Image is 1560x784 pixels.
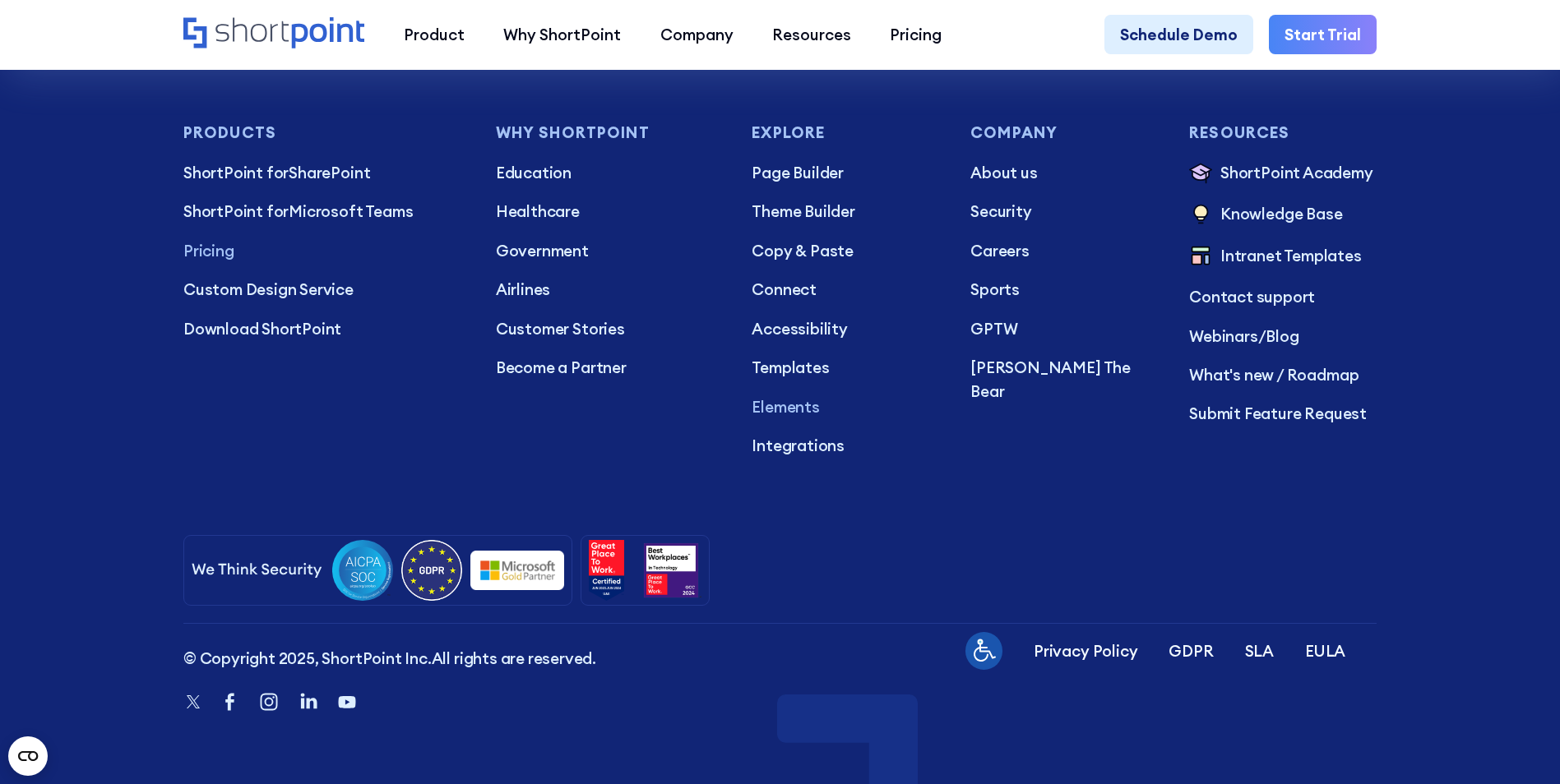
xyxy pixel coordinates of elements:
[641,15,752,53] a: Company
[183,201,289,221] span: ShortPoint for
[970,356,1158,403] a: [PERSON_NAME] The Bear
[970,278,1158,301] a: Sports
[1169,639,1213,662] p: GDPR
[970,317,1158,340] a: GPTW
[1104,15,1253,53] a: Schedule Demo
[384,15,484,53] a: Product
[1034,639,1137,662] a: Privacy Policy
[1189,363,1377,386] a: What's new / Roadmap
[752,356,939,379] a: Templates
[183,124,465,141] h3: Products
[1189,161,1377,187] a: ShortPoint Academy
[1189,402,1377,425] a: Submit Feature Request
[496,161,721,184] a: Education
[772,23,851,46] div: Resources
[752,200,939,223] a: Theme Builder
[1220,202,1342,228] p: Knowledge Base
[297,690,320,716] a: Linkedin
[1245,639,1274,662] a: SLA
[660,23,734,46] div: Company
[752,124,939,141] h3: Explore
[1189,285,1377,308] a: Contact support
[183,17,365,51] a: Home
[752,395,939,418] a: Elements
[496,124,721,141] h3: Why Shortpoint
[183,161,465,184] a: ShortPoint forSharePoint
[1220,161,1373,187] p: ShortPoint Academy
[183,692,203,714] a: Twitter
[1189,326,1257,346] a: Webinars
[503,23,621,46] div: Why ShortPoint
[1189,124,1377,141] h3: Resources
[183,200,465,223] p: Microsoft Teams
[1269,15,1377,53] a: Start Trial
[183,648,432,668] span: © Copyright 2025, ShortPoint Inc.
[183,647,596,670] p: All rights are reserved.
[183,161,465,184] p: SharePoint
[1189,325,1377,348] p: /
[496,356,721,379] a: Become a Partner
[336,690,359,716] a: Youtube
[496,278,721,301] a: Airlines
[871,15,961,53] a: Pricing
[970,124,1158,141] h3: Company
[970,239,1158,262] a: Careers
[183,239,465,262] a: Pricing
[752,434,939,457] a: Integrations
[752,15,870,53] a: Resources
[1264,593,1560,784] iframe: Chat Widget
[8,736,48,776] button: Open CMP widget
[970,200,1158,223] a: Security
[890,23,942,46] div: Pricing
[219,690,242,716] a: Facebook
[484,15,641,53] a: Why ShortPoint
[257,690,280,716] a: Instagram
[752,278,939,301] a: Connect
[970,161,1158,184] a: About us
[752,239,939,262] a: Copy & Paste
[1189,244,1377,270] a: Intranet Templates
[752,317,939,340] a: Accessibility
[183,317,465,340] a: Download ShortPoint
[1266,326,1298,346] a: Blog
[752,161,939,184] a: Page Builder
[496,200,721,223] a: Healthcare
[496,317,721,340] a: Customer Stories
[1189,202,1377,228] a: Knowledge Base
[183,200,465,223] a: ShortPoint forMicrosoft Teams
[404,23,465,46] div: Product
[183,163,289,182] span: ShortPoint for
[183,278,465,301] a: Custom Design Service
[1220,244,1362,270] p: Intranet Templates
[496,239,721,262] a: Government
